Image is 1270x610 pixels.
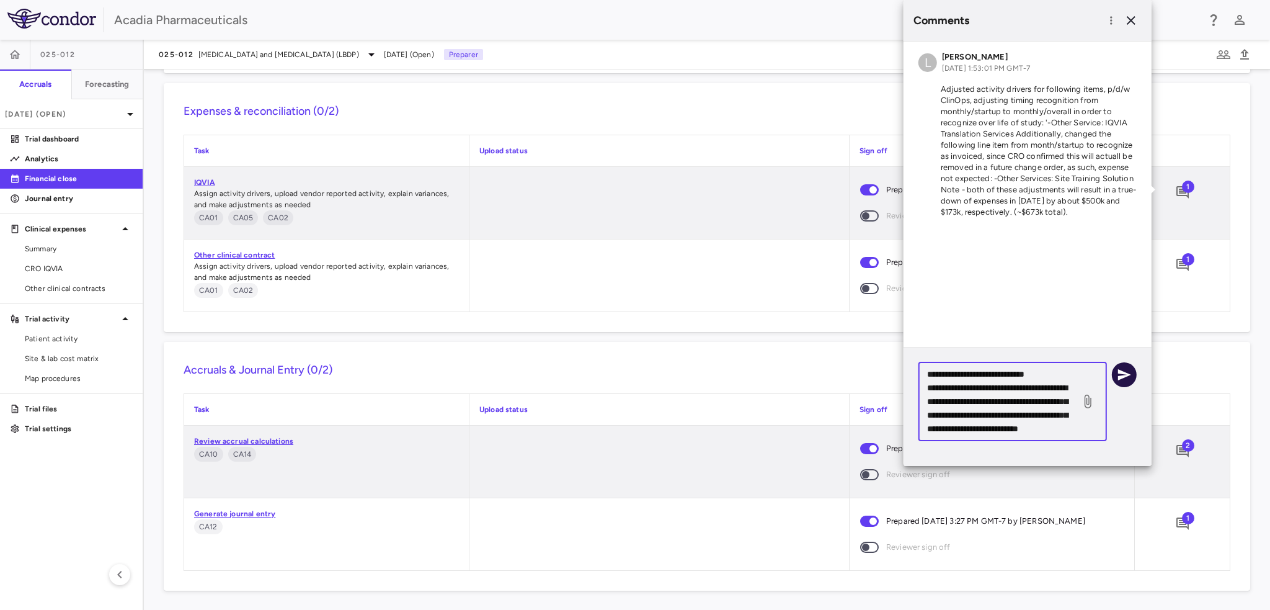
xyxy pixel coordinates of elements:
[918,84,1137,218] p: Adjusted activity drivers for following items, p/d/w ClinOps, adjusting timing recognition from m...
[1172,182,1193,203] button: Add comment
[5,109,123,120] p: [DATE] (Open)
[942,64,1030,73] span: [DATE] 1:53:01 PM GMT-7
[184,103,1230,120] h6: Expenses & reconciliation (0/2)
[25,333,133,344] span: Patient activity
[25,243,133,254] span: Summary
[1172,254,1193,276] button: Add comment
[25,353,133,364] span: Site & lab cost matrix
[25,173,133,184] p: Financial close
[1182,253,1194,266] span: 1
[886,209,951,223] span: Reviewer sign off
[25,263,133,274] span: CRO IQVIA
[479,404,839,415] p: Upload status
[859,145,1124,156] p: Sign off
[19,79,51,90] h6: Accruals
[444,49,483,60] p: Preparer
[194,210,223,225] span: As new or amended R&D (clinical trial and other R&D) contracts are executed, the Accounting Manag...
[1182,439,1194,452] span: 2
[1175,258,1190,272] svg: Add comment
[942,52,1030,63] h6: [PERSON_NAME]
[194,449,223,460] span: CA10
[194,519,223,534] span: Journal entries are prepared by the Accounting Manager for Clinical Trial Accruals, and reviewed ...
[1172,441,1193,462] button: Add comment
[194,509,275,518] a: Generate journal entry
[114,11,1198,29] div: Acadia Pharmaceuticals
[25,153,133,164] p: Analytics
[886,442,1086,455] span: Prepared [DATE] 4:27 PM GMT-7 by [PERSON_NAME]
[198,49,359,60] span: [MEDICAL_DATA] and [MEDICAL_DATA] (LBDP)
[194,437,293,446] a: Review accrual calculations
[228,285,259,296] span: CA02
[1172,513,1193,534] button: Add comment
[194,212,223,223] span: CA01
[918,53,937,72] div: L
[25,403,133,415] p: Trial files
[228,283,259,298] span: Monthly, the Accounting Manager, or designee, updates the Clinical Trial Workbooks based on infor...
[1175,185,1190,200] svg: Add comment
[194,251,275,259] a: Other clinical contract
[85,79,130,90] h6: Forecasting
[194,283,223,298] span: As new or amended R&D (clinical trial and other R&D) contracts are executed, the Accounting Manag...
[194,262,449,282] span: Assign activity drivers, upload vendor reported activity, explain variances, and make adjustments...
[886,468,951,482] span: Reviewer sign off
[263,212,293,223] span: CA02
[25,373,133,384] span: Map procedures
[184,362,1230,379] h6: Accruals & Journal Entry (0/2)
[886,256,1085,269] span: Prepared [DATE] 1:34 PM GMT-7 by [PERSON_NAME]
[228,449,257,460] span: CA14
[25,193,133,204] p: Journal entry
[886,540,951,554] span: Reviewer sign off
[228,210,259,225] span: Quarterly, the Company reconciles our CRO Direct Labor expenses to the CRO’s estimate. As materia...
[1182,181,1194,193] span: 1
[7,9,96,29] img: logo-full-BYUhSk78.svg
[886,282,951,295] span: Reviewer sign off
[194,145,459,156] p: Task
[1175,444,1190,459] svg: Add comment
[913,12,1102,29] h6: Comments
[25,313,118,325] p: Trial activity
[25,283,133,294] span: Other clinical contracts
[159,50,193,60] span: 025-012
[228,212,259,223] span: CA05
[886,183,1085,197] span: Prepared [DATE] 2:27 PM GMT-7 by [PERSON_NAME]
[263,210,293,225] span: Monthly, the Accounting Manager, or designee, updates the Clinical Trial Workbooks based on infor...
[194,447,223,462] span: Monthly, the Purchase Order reports and Invoice Registers are ran from Coupa to facilitate the Cl...
[40,50,75,60] span: 025-012
[479,145,839,156] p: Upload status
[25,133,133,145] p: Trial dashboard
[228,447,257,462] span: On a quarterly basis, a meeting is held between ClinOps, FP&A and Accounting, to ensure informati...
[25,423,133,434] p: Trial settings
[886,514,1085,528] span: Prepared [DATE] 3:27 PM GMT-7 by [PERSON_NAME]
[1182,512,1194,524] span: 1
[194,189,449,209] span: Assign activity drivers, upload vendor reported activity, explain variances, and make adjustments...
[194,178,215,187] a: IQVIA
[194,404,459,415] p: Task
[859,404,1124,415] p: Sign off
[194,521,223,532] span: CA12
[25,223,118,235] p: Clinical expenses
[1175,516,1190,531] svg: Add comment
[194,285,223,296] span: CA01
[384,49,434,60] span: [DATE] (Open)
